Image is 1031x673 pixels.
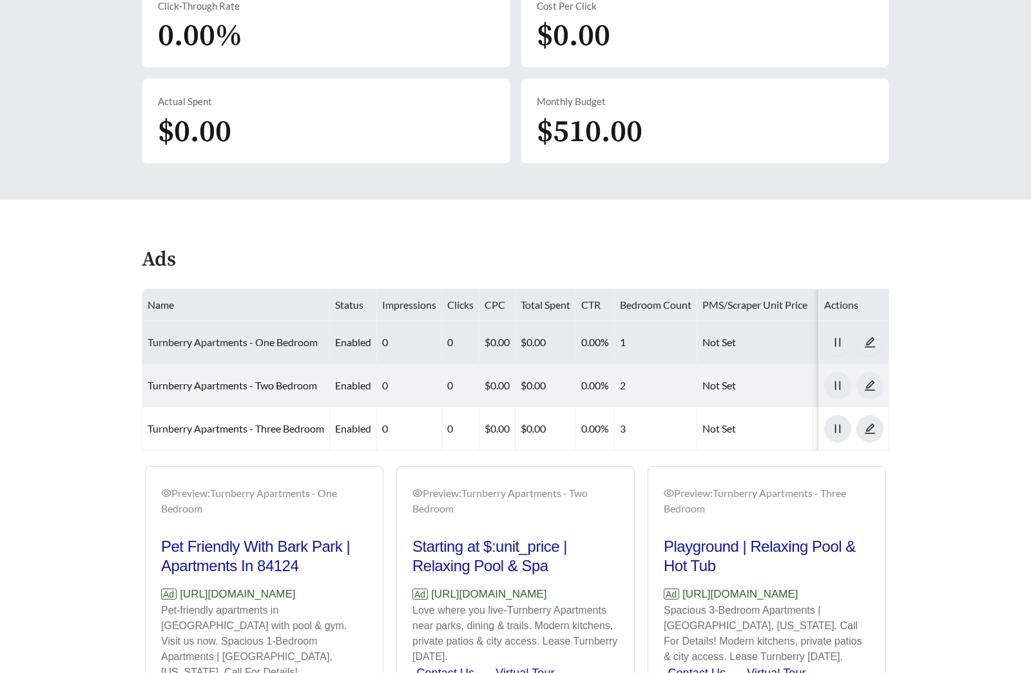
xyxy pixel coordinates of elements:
th: Status [330,289,377,321]
td: $0.00 [479,407,515,451]
a: Turnberry Apartments - One Bedroom [148,336,318,348]
h2: Pet Friendly With Bark Park | Apartments In 84124 [161,537,367,576]
span: eye [412,488,423,498]
td: $0.00 [515,364,576,407]
span: Ad [664,589,679,600]
td: $0.00 [479,321,515,364]
span: Ad [161,589,177,600]
td: $0.00 [515,321,576,364]
td: $0.00 [479,364,515,407]
div: Monthly Budget [537,94,873,109]
h2: Starting at $:unit_price | Relaxing Pool & Spa [412,537,619,576]
span: pause [825,423,851,434]
a: Turnberry Apartments - Three Bedroom [148,422,324,434]
td: 776420719378 [813,321,901,364]
span: $510.00 [537,113,642,151]
button: edit [856,329,883,356]
h2: Playground | Relaxing Pool & Hot Tub [664,537,870,576]
th: Name [142,289,330,321]
th: Total Spent [515,289,576,321]
th: Impressions [377,289,442,321]
button: pause [824,372,851,399]
span: 0.00% [158,17,242,55]
span: enabled [335,336,371,348]
button: edit [856,372,883,399]
a: edit [856,379,883,391]
p: Love where you live-Turnberry Apartments near parks, dining & trails. Modern kitchens, private pa... [412,603,619,665]
span: Ad [412,589,428,600]
td: 2 [615,364,697,407]
td: 0.00% [576,407,615,451]
div: Actual Spent [158,94,494,109]
div: Preview: Turnberry Apartments - Two Bedroom [412,485,619,516]
th: Clicks [442,289,479,321]
button: edit [856,415,883,442]
td: 0 [442,407,479,451]
div: Preview: Turnberry Apartments - One Bedroom [161,485,367,516]
td: 776420723929 [813,407,901,451]
td: 0 [377,321,442,364]
span: eye [161,488,171,498]
td: Not Set [697,321,813,364]
h4: Ads [142,249,176,271]
button: pause [824,415,851,442]
td: $0.00 [515,407,576,451]
td: 0.00% [576,321,615,364]
td: 3 [615,407,697,451]
span: edit [857,423,883,434]
p: [URL][DOMAIN_NAME] [161,586,367,603]
td: 0 [442,364,479,407]
p: Spacious 3-Bedroom Apartments | [GEOGRAPHIC_DATA], [US_STATE]. Call For Details! Modern kitchens,... [664,603,870,665]
span: eye [664,488,674,498]
a: Turnberry Apartments - Two Bedroom [148,379,317,391]
td: 776420680495 [813,364,901,407]
span: $0.00 [158,113,231,151]
th: PMS/Scraper Unit Price [697,289,813,321]
td: 0 [377,407,442,451]
td: 0.00% [576,364,615,407]
span: pause [825,380,851,391]
p: [URL][DOMAIN_NAME] [664,586,870,603]
td: Not Set [697,407,813,451]
span: pause [825,336,851,348]
td: 0 [377,364,442,407]
span: CTR [581,298,601,311]
span: enabled [335,422,371,434]
span: enabled [335,379,371,391]
td: 1 [615,321,697,364]
a: edit [856,422,883,434]
p: [URL][DOMAIN_NAME] [412,586,619,603]
span: edit [857,380,883,391]
div: Preview: Turnberry Apartments - Three Bedroom [664,485,870,516]
th: Responsive Ad Id [813,289,901,321]
span: $0.00 [537,17,610,55]
td: Not Set [697,364,813,407]
a: edit [856,336,883,348]
td: 0 [442,321,479,364]
span: CPC [485,298,505,311]
button: pause [824,329,851,356]
span: edit [857,336,883,348]
th: Actions [819,289,889,321]
th: Bedroom Count [615,289,697,321]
